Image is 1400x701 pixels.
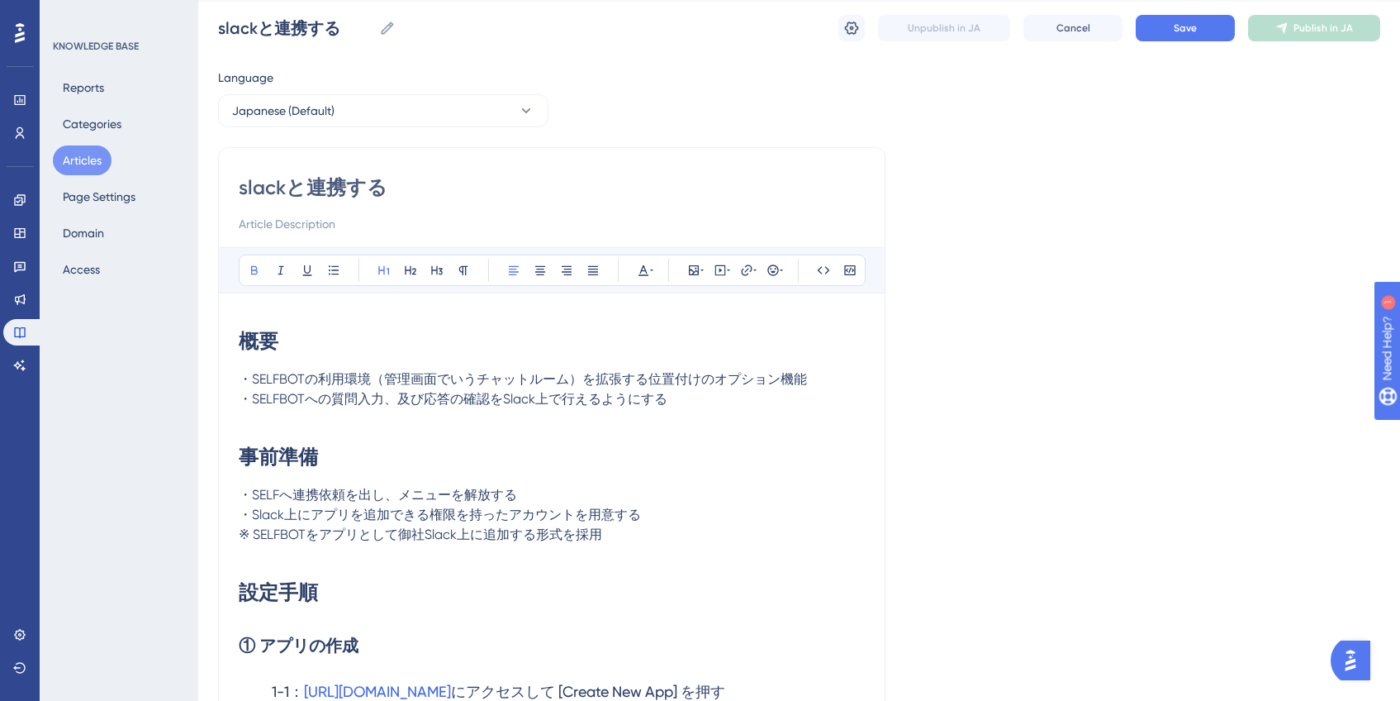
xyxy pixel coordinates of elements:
span: ※ SELFBOTをアプリとして御社Slack上に追加する形式を採用 [239,527,602,542]
button: Page Settings [53,182,145,212]
button: Articles [53,145,112,175]
span: Cancel [1056,21,1090,35]
span: ・SELFBOTの利用環境（管理画面でいうチャットルーム）を拡張する位置付けのオプション機能 [239,371,807,387]
button: Reports [53,73,114,103]
button: Unpublish in JA [878,15,1010,41]
a: [URL][DOMAIN_NAME] [304,683,451,700]
span: ・Slack上にアプリを追加できる権限を持ったアカウントを用意する [239,507,641,522]
div: 1 [115,8,120,21]
span: 1-1： [272,683,304,700]
button: Categories [53,109,131,139]
div: KNOWLEDGE BASE [53,40,139,53]
span: Japanese (Default) [232,101,335,121]
button: Japanese (Default) [218,94,548,127]
span: Need Help? [39,4,103,24]
button: Save [1136,15,1235,41]
span: Save [1174,21,1197,35]
span: ・SELFへ連携依頼を出し、メニューを解放する [239,487,517,503]
strong: ① アプリの作成 [239,636,358,656]
button: Access [53,255,110,284]
span: Unpublish in JA [908,21,980,35]
span: にアクセスして [Create New App] を押す [451,683,725,700]
input: Article Description [239,214,865,234]
strong: 概要 [239,329,278,353]
button: Publish in JA [1248,15,1380,41]
input: Article Title [239,174,865,201]
iframe: UserGuiding AI Assistant Launcher [1331,636,1380,685]
span: Language [218,68,273,88]
input: Article Name [218,17,373,40]
strong: 設定手順 [239,580,318,604]
button: Cancel [1023,15,1122,41]
button: Domain [53,218,114,248]
span: ・SELFBOTへの質問入力、及び応答の確認をSlack上で行えるようにする [239,391,667,407]
strong: 事前準備 [239,445,318,469]
span: Publish in JA [1293,21,1353,35]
